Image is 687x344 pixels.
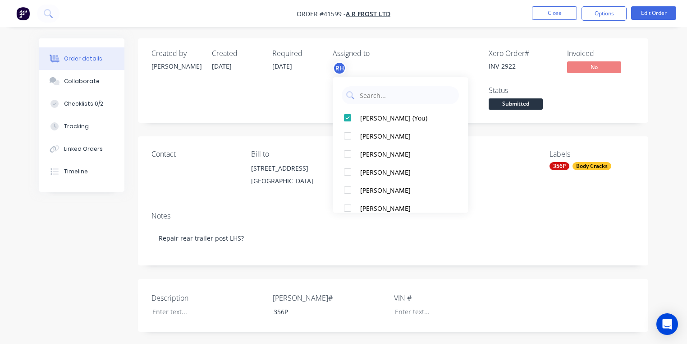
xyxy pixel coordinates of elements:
[266,305,379,318] div: 356P
[64,77,100,85] div: Collaborate
[251,162,336,191] div: [STREET_ADDRESS][GEOGRAPHIC_DATA]
[272,49,322,58] div: Required
[567,61,621,73] span: No
[450,150,535,158] div: PO
[360,131,450,141] div: [PERSON_NAME]
[39,138,124,160] button: Linked Orders
[212,62,232,70] span: [DATE]
[64,55,102,63] div: Order details
[273,293,385,303] label: [PERSON_NAME]#
[489,61,556,71] div: INV-2922
[64,122,89,130] div: Tracking
[151,150,237,158] div: Contact
[151,49,201,58] div: Created by
[64,145,103,153] div: Linked Orders
[360,113,450,123] div: [PERSON_NAME] (You)
[64,167,88,176] div: Timeline
[360,186,450,195] div: [PERSON_NAME]
[360,167,450,177] div: [PERSON_NAME]
[251,175,336,187] div: [GEOGRAPHIC_DATA]
[16,7,30,20] img: Factory
[151,224,635,252] div: Repair rear trailer post LHS?
[346,9,390,18] a: A R Frost LTD
[489,86,556,95] div: Status
[39,70,124,93] button: Collaborate
[656,313,678,335] div: Open Intercom Messenger
[251,150,336,158] div: Bill to
[333,61,346,75] button: RH
[39,93,124,115] button: Checklists 0/2
[394,293,507,303] label: VIN #
[39,115,124,138] button: Tracking
[359,86,454,104] input: Search...
[489,49,556,58] div: Xero Order #
[333,181,468,199] button: [PERSON_NAME]
[550,150,635,158] div: Labels
[360,204,450,213] div: [PERSON_NAME]
[567,49,635,58] div: Invoiced
[550,162,569,170] div: 356P
[572,162,611,170] div: Body Cracks
[333,127,468,145] button: [PERSON_NAME]
[39,160,124,183] button: Timeline
[297,9,346,18] span: Order #41599 -
[272,62,292,70] span: [DATE]
[39,47,124,70] button: Order details
[333,145,468,163] button: [PERSON_NAME]
[631,6,676,20] button: Edit Order
[333,199,468,217] button: [PERSON_NAME]
[360,149,450,159] div: [PERSON_NAME]
[212,49,261,58] div: Created
[582,6,627,21] button: Options
[489,98,543,110] span: Submitted
[333,109,468,127] button: [PERSON_NAME] (You)
[333,49,423,58] div: Assigned to
[64,100,103,108] div: Checklists 0/2
[251,162,336,175] div: [STREET_ADDRESS]
[532,6,577,20] button: Close
[151,212,635,220] div: Notes
[151,61,201,71] div: [PERSON_NAME]
[489,98,543,112] button: Submitted
[151,293,264,303] label: Description
[333,163,468,181] button: [PERSON_NAME]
